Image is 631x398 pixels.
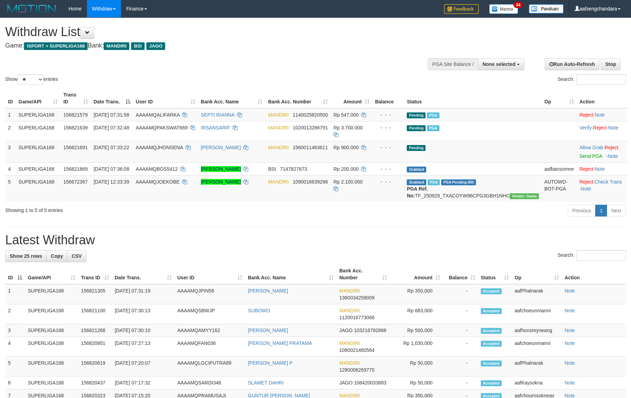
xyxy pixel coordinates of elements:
td: 1 [5,108,16,121]
h1: Withdraw List [5,25,414,39]
a: IRSANSARIF [201,125,230,130]
a: SLAMET DAHRI [248,380,284,386]
td: - [443,376,478,389]
span: MANDIRI [339,288,360,294]
td: AAAAMQFAN036 [175,337,245,357]
div: Showing 1 to 5 of 5 entries [5,204,258,214]
span: MANDIRI [268,179,289,185]
span: [DATE] 07:32:48 [94,125,129,130]
label: Show entries [5,74,58,85]
th: Amount: activate to sort column ascending [390,264,443,284]
span: BSI [131,42,145,50]
td: SUPERLIGA168 [25,357,78,376]
span: Pending [407,145,426,151]
td: [DATE] 07:30:13 [112,304,175,324]
span: Accepted [481,380,502,386]
a: Note [594,166,605,172]
span: MANDIRI [339,308,360,313]
td: 4 [5,162,16,175]
a: Reject [605,145,618,150]
span: Vendor URL: https://trx31.1velocity.biz [510,193,539,199]
th: Op: activate to sort column ascending [512,264,562,284]
td: aafPhalnarak [512,357,562,376]
a: Check Trans [594,179,622,185]
th: Status: activate to sort column ascending [478,264,512,284]
td: [DATE] 07:31:19 [112,284,175,304]
th: Game/API: activate to sort column ascending [25,264,78,284]
td: [DATE] 07:27:13 [112,337,175,357]
th: Status [404,88,541,108]
td: Rp 1,030,000 [390,337,443,357]
td: - [443,357,478,376]
td: · [577,108,628,121]
th: Trans ID: activate to sort column ascending [60,88,91,108]
td: AAAAMQSARDI348 [175,376,245,389]
a: Reject [580,166,593,172]
span: Marked by aafchoeunmanni [427,125,439,131]
span: None selected [483,61,516,67]
span: Copy 1120016773066 to clipboard [339,315,374,320]
span: JAGO [146,42,165,50]
span: Copy 108420033883 to clipboard [354,380,386,386]
th: Op: activate to sort column ascending [542,88,577,108]
div: - - - [375,178,402,185]
label: Search: [558,250,626,261]
span: Copy 1080021460564 to clipboard [339,347,374,353]
a: Note [608,153,618,159]
td: SUPERLIGA168 [16,121,60,141]
span: Accepted [481,288,502,294]
td: 1 [5,284,25,304]
span: [DATE] 07:33:22 [94,145,129,150]
span: [DATE] 12:33:39 [94,179,129,185]
span: 34 [513,2,523,8]
a: Send PGA [580,153,602,159]
th: Date Trans.: activate to sort column descending [91,88,133,108]
td: 4 [5,337,25,357]
th: User ID: activate to sort column ascending [175,264,245,284]
th: Game/API: activate to sort column ascending [16,88,60,108]
a: Show 25 rows [5,250,47,262]
td: Rp 50,000 [390,357,443,376]
th: ID: activate to sort column descending [5,264,25,284]
a: Note [565,288,575,294]
td: 5 [5,175,16,202]
td: AAAAMQLGCIPUTRA89 [175,357,245,376]
span: MANDIRI [268,125,289,130]
td: SUPERLIGA168 [25,284,78,304]
span: Pending [407,125,426,131]
h4: Game: Bank: [5,42,414,49]
h1: Latest Withdraw [5,233,626,247]
span: MANDIRI [268,145,289,150]
span: AAAAMQJHONSENA [136,145,183,150]
th: Action [577,88,628,108]
span: 156672367 [63,179,88,185]
a: Allow Grab [580,145,603,150]
span: Rp 3.700.000 [333,125,363,130]
span: Copy 1140025820500 to clipboard [293,112,328,118]
div: - - - [375,144,402,151]
td: 2 [5,121,16,141]
td: Rp 350,000 [390,284,443,304]
span: 156821579 [63,112,88,118]
td: [DATE] 07:30:10 [112,324,175,337]
td: SUPERLIGA168 [16,162,60,175]
td: 3 [5,141,16,162]
td: SUPERLIGA168 [25,324,78,337]
div: - - - [375,111,402,118]
span: Copy 103216792866 to clipboard [354,328,386,333]
td: SUPERLIGA168 [25,376,78,389]
div: - - - [375,124,402,131]
a: Note [565,360,575,366]
span: PGA Pending [441,179,476,185]
td: 156821305 [78,284,112,304]
td: - [443,324,478,337]
td: Rp 50,000 [390,376,443,389]
span: BSI [268,166,276,172]
button: None selected [478,58,524,70]
span: Rp 547.000 [333,112,358,118]
a: 1 [595,205,607,217]
span: [DATE] 07:36:08 [94,166,129,172]
td: aafhonsreyneang [512,324,562,337]
span: Marked by aafchoeunmanni [427,112,439,118]
th: Bank Acc. Name: activate to sort column ascending [245,264,337,284]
